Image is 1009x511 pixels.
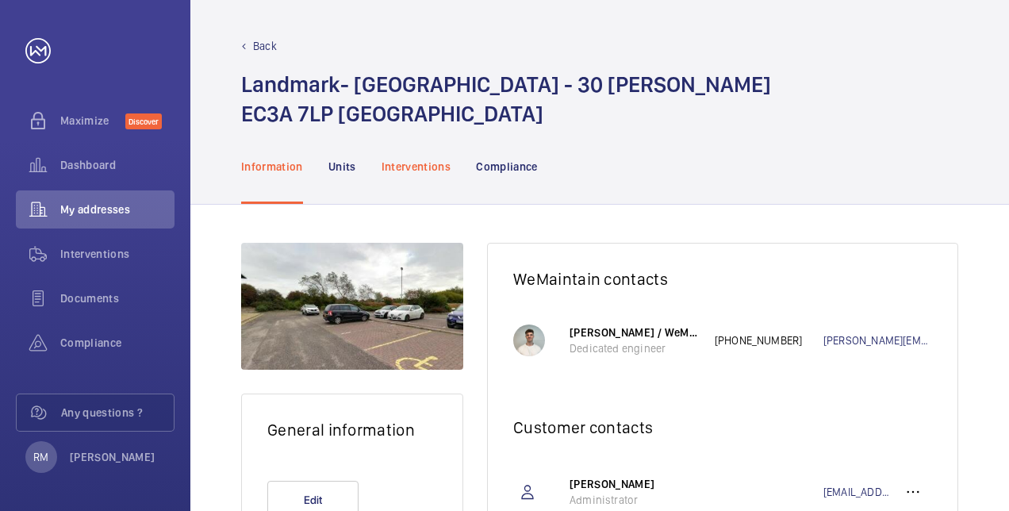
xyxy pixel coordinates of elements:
p: [PERSON_NAME] / WeMaintain UK [570,325,699,340]
p: Interventions [382,159,451,175]
p: [PHONE_NUMBER] [715,332,823,348]
span: Discover [125,113,162,129]
p: Units [328,159,356,175]
a: [EMAIL_ADDRESS][PERSON_NAME][DOMAIN_NAME] [823,484,894,500]
p: Information [241,159,303,175]
a: [PERSON_NAME][EMAIL_ADDRESS][DOMAIN_NAME] [823,332,932,348]
span: Documents [60,290,175,306]
h2: WeMaintain contacts [513,269,932,289]
span: Maximize [60,113,125,129]
span: Interventions [60,246,175,262]
h2: Customer contacts [513,417,932,437]
span: My addresses [60,202,175,217]
p: RM [33,449,48,465]
span: Compliance [60,335,175,351]
h2: General information [267,420,437,440]
p: Compliance [476,159,538,175]
p: Back [253,38,277,54]
p: Administrator [570,492,699,508]
p: [PERSON_NAME] [70,449,155,465]
h1: Landmark- [GEOGRAPHIC_DATA] - 30 [PERSON_NAME] EC3A 7LP [GEOGRAPHIC_DATA] [241,70,771,129]
p: Dedicated engineer [570,340,699,356]
span: Dashboard [60,157,175,173]
span: Any questions ? [61,405,174,421]
p: [PERSON_NAME] [570,476,699,492]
